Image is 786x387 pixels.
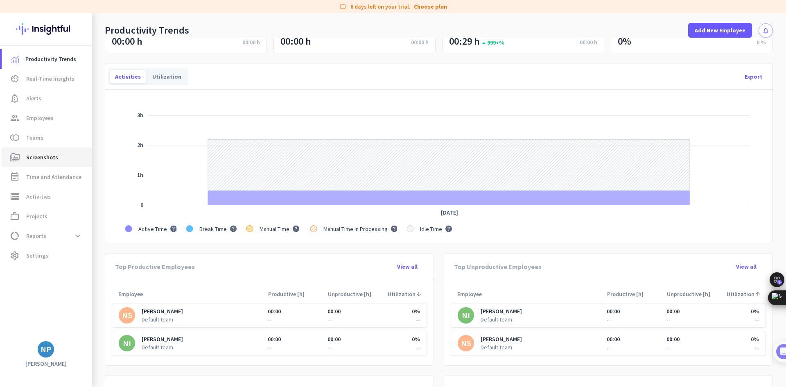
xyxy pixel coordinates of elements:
[2,246,92,265] a: settingsSettings
[258,225,300,233] g: . Manual Time. . . . .
[26,133,43,143] span: Teams
[137,171,143,179] tspan: 1h
[666,316,671,323] span: --
[411,38,429,46] div: 00:00 h
[26,251,48,260] span: Settings
[666,335,680,343] div: 00:00
[751,307,759,315] div: 0%
[32,230,95,239] button: Mark as completed
[10,192,20,201] i: storage
[327,316,332,323] span: --
[328,290,371,298] span: Unproductive [h]
[10,152,20,162] i: perm_media
[10,251,20,260] i: settings
[26,172,81,182] span: Time and Attendance
[15,140,149,153] div: 1Add employees
[199,225,227,233] span: Break Time
[688,23,752,38] button: Add New Employee
[26,74,75,84] span: Real-Time Insights
[755,344,759,351] span: --
[461,339,471,347] div: NS
[112,35,142,48] div: 00:00 h
[144,3,158,18] div: Close
[412,307,420,315] div: 0%
[481,39,504,46] span: 999+%
[666,307,680,315] div: 00:00
[134,276,152,282] span: Tasks
[41,345,51,353] div: NP
[2,88,92,108] a: notification_importantAlerts
[414,2,447,11] a: Choose plan
[125,106,750,237] g: Chart
[10,113,20,123] i: group
[137,141,143,149] g: NaNh NaNm
[268,290,305,298] span: Productive [h]
[268,316,272,323] span: --
[137,141,143,149] tspan: 2h
[618,35,631,48] div: 0%
[25,54,76,64] span: Productivity Trends
[82,256,123,288] button: Help
[137,111,143,119] g: NaNh NaNm
[695,26,745,34] span: Add New Employee
[2,147,92,167] a: perm_mediaScreenshots
[29,86,42,99] img: Profile image for Tamara
[441,209,458,216] tspan: [DATE]
[2,128,92,147] a: tollTeams
[667,290,710,298] span: Unproductive [h]
[412,335,420,343] div: 0%
[16,13,76,45] img: Insightful logo
[123,256,164,288] button: Tasks
[2,206,92,226] a: work_outlineProjects
[416,291,422,297] i: arrow_downward
[2,226,92,246] a: data_usageReportsexpand_more
[10,74,20,84] i: av_timer
[481,317,522,322] span: Default team
[11,61,152,81] div: You're just a few steps away from completing the essential app setup
[125,221,454,237] g: Legend
[32,143,139,151] div: Add employees
[11,55,19,63] img: menu-item
[137,225,176,233] g: . Active Time. . . . .
[242,38,260,46] div: 00:00 h
[727,290,754,298] span: Utilization
[147,70,186,83] div: Utilization
[104,108,156,116] p: About 10 minutes
[420,225,442,233] span: Idle Time
[118,290,268,298] div: Employee
[2,69,92,88] a: av_timerReal-Time Insights
[70,4,96,18] h1: Tasks
[123,339,131,347] div: NI
[738,67,769,86] div: Export
[754,291,761,297] i: arrow_upward
[70,229,85,243] button: expand_more
[142,317,183,322] span: Default team
[454,253,542,280] div: Top Unproductive Employees
[323,225,388,233] span: Manual Time in Processing
[115,253,195,280] div: Top Productive Employees
[2,167,92,187] a: event_noteTime and Attendance
[757,38,766,46] div: 0 %
[268,344,272,351] span: --
[391,259,424,274] button: View all
[140,201,143,208] tspan: 0
[762,27,769,34] i: notifications
[138,225,167,233] span: Active Time
[481,336,522,342] span: [PERSON_NAME]
[268,335,281,343] div: 00:00
[11,32,152,61] div: 🎊 Welcome to Insightful! 🎊
[607,290,644,298] span: Productive [h]
[457,290,607,298] div: Employee
[110,70,146,83] div: Activities
[481,308,522,314] span: [PERSON_NAME]
[327,307,341,315] div: 00:00
[10,172,20,182] i: event_note
[142,308,183,314] span: [PERSON_NAME]
[32,156,142,190] div: It's time to add your employees! This is crucial since Insightful will start collecting their act...
[339,2,347,11] i: label
[142,344,183,350] span: Default team
[26,211,47,221] span: Projects
[449,35,480,48] div: 00:29 h
[580,38,597,46] div: 00:00 h
[416,316,420,323] span: --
